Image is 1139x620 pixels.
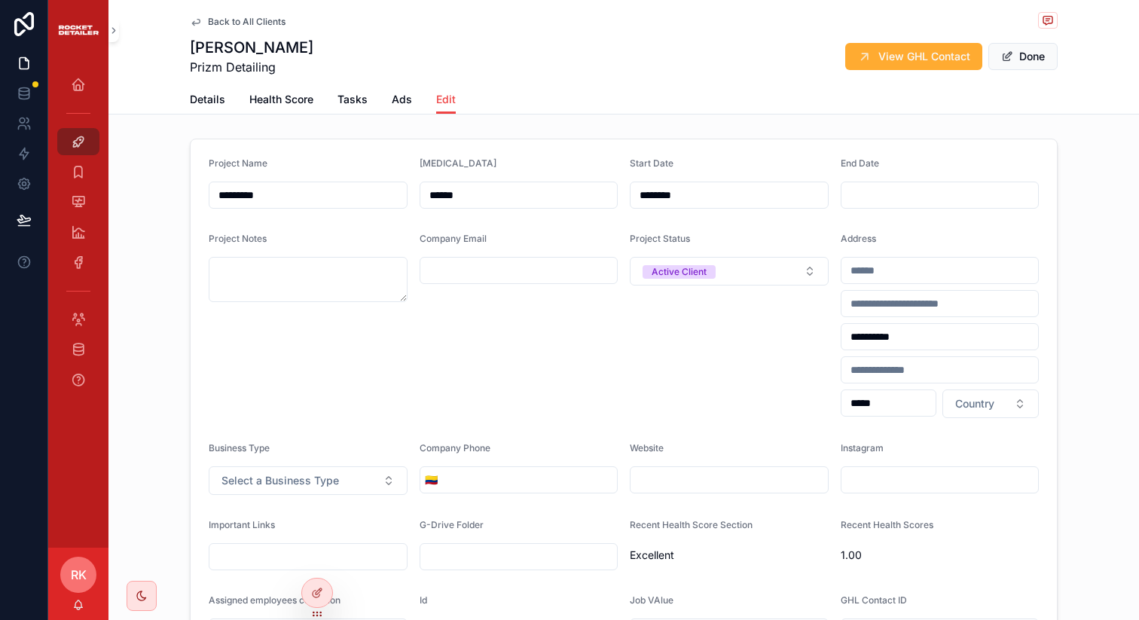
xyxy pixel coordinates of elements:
span: Project Notes [209,233,267,244]
span: Id [420,594,427,606]
span: 🇨🇴 [425,472,438,487]
span: RK [71,566,87,584]
span: Project Name [209,157,267,169]
span: Address [841,233,876,244]
a: Ads [392,86,412,116]
span: Country [955,396,994,411]
span: Job VAlue [630,594,673,606]
span: 1.00 [841,548,1040,563]
button: Select Button [209,466,408,495]
span: Website [630,442,664,454]
a: Details [190,86,225,116]
span: Prizm Detailing [190,58,313,76]
h1: [PERSON_NAME] [190,37,313,58]
span: Back to All Clients [208,16,286,28]
span: Company Email [420,233,487,244]
span: Excellent [630,548,829,563]
button: Select Button [942,389,1039,418]
img: App logo [57,21,99,39]
span: Project Status [630,233,690,244]
span: Instagram [841,442,884,454]
a: Back to All Clients [190,16,286,28]
span: End Date [841,157,879,169]
span: View GHL Contact [878,49,970,64]
div: Active Client [652,265,707,279]
span: Business Type [209,442,270,454]
span: [MEDICAL_DATA] [420,157,496,169]
span: Important Links [209,519,275,530]
span: Assigned employees collection [209,594,340,606]
button: View GHL Contact [845,43,982,70]
span: Edit [436,92,456,107]
button: Select Button [630,257,829,286]
button: Done [988,43,1058,70]
span: Health Score [249,92,313,107]
span: Recent Health Score Section [630,519,753,530]
span: Recent Health Scores [841,519,933,530]
div: scrollable content [48,60,108,413]
a: Edit [436,86,456,115]
span: Company Phone [420,442,490,454]
span: Ads [392,92,412,107]
span: GHL Contact ID [841,594,907,606]
button: Select Button [420,466,442,493]
span: Start Date [630,157,673,169]
span: Details [190,92,225,107]
span: Tasks [337,92,368,107]
span: G-Drive Folder [420,519,484,530]
span: Select a Business Type [221,473,339,488]
a: Health Score [249,86,313,116]
a: Tasks [337,86,368,116]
